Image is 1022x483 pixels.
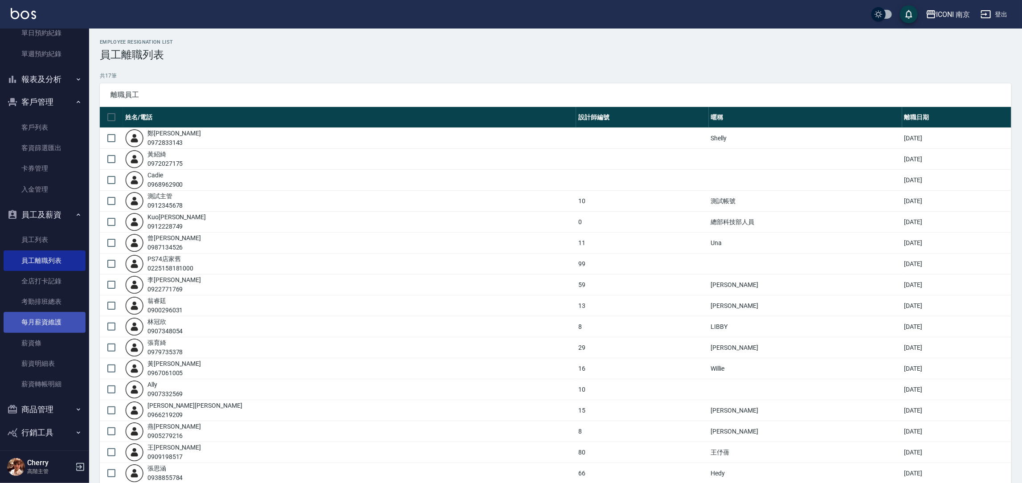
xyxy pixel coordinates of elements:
div: PS74 店家舊 [147,254,193,264]
div: 0907332569 [147,389,183,399]
a: 薪資條 [4,333,86,353]
td: [DATE] [902,191,1011,212]
img: user-login-man-human-body-mobile-person-512.png [125,359,144,378]
button: 報表及分析 [4,68,86,91]
td: LIBBY [709,316,902,337]
div: Cadie [147,171,183,180]
img: user-login-man-human-body-mobile-person-512.png [125,275,144,294]
div: Kuo [PERSON_NAME] [147,213,206,222]
div: 0905279216 [147,431,201,441]
a: 員工離職列表 [4,250,86,271]
div: 0968962900 [147,180,183,189]
a: 全店打卡記錄 [4,271,86,291]
div: 鄭 [PERSON_NAME] [147,129,201,138]
a: 客戶列表 [4,117,86,138]
div: 0900296031 [147,306,183,315]
a: 薪資明細表 [4,353,86,374]
img: user-login-man-human-body-mobile-person-512.png [125,443,144,462]
a: 薪資轉帳明細 [4,374,86,394]
td: 15 [576,400,708,421]
div: 測試 主管 [147,192,183,201]
td: [PERSON_NAME] [709,295,902,316]
div: 張 思涵 [147,464,183,473]
th: 設計師編號 [576,107,708,128]
td: [PERSON_NAME] [709,400,902,421]
div: 0922771769 [147,285,201,294]
td: [DATE] [902,128,1011,149]
td: 8 [576,421,708,442]
div: 0966219209 [147,410,242,420]
td: [DATE] [902,149,1011,170]
a: 入金管理 [4,179,86,200]
img: user-login-man-human-body-mobile-person-512.png [125,213,144,231]
td: 10 [576,379,708,400]
h2: Employee Resignation List [100,39,1011,45]
td: [PERSON_NAME] [709,421,902,442]
td: 0 [576,212,708,233]
td: 99 [576,254,708,274]
td: [DATE] [902,295,1011,316]
a: 卡券管理 [4,158,86,179]
div: 0972027175 [147,159,183,168]
img: user-login-man-human-body-mobile-person-512.png [125,422,144,441]
td: [DATE] [902,212,1011,233]
div: [PERSON_NAME] [PERSON_NAME] [147,401,242,410]
img: user-login-man-human-body-mobile-person-512.png [125,129,144,147]
td: 8 [576,316,708,337]
td: 16 [576,358,708,379]
th: 暱稱 [709,107,902,128]
div: 0909198517 [147,452,201,462]
div: 0912345678 [147,201,183,210]
td: 13 [576,295,708,316]
a: 每月薪資維護 [4,312,86,332]
td: [DATE] [902,358,1011,379]
td: 10 [576,191,708,212]
th: 離職日期 [902,107,1011,128]
td: [DATE] [902,316,1011,337]
img: user-login-man-human-body-mobile-person-512.png [125,317,144,336]
a: 單日預約紀錄 [4,23,86,43]
td: [DATE] [902,400,1011,421]
td: [DATE] [902,379,1011,400]
button: 客戶管理 [4,90,86,114]
button: ICONI 南京 [922,5,974,24]
th: 姓名/電話 [123,107,576,128]
div: 0938855784 [147,473,183,483]
button: 會員卡管理 [4,444,86,467]
td: [DATE] [902,421,1011,442]
td: [DATE] [902,254,1011,274]
td: 王伃蒨 [709,442,902,463]
p: 高階主管 [27,467,73,475]
td: [PERSON_NAME] [709,337,902,358]
td: [DATE] [902,170,1011,191]
div: A lly [147,380,183,389]
div: 0912228749 [147,222,206,231]
div: 黃 [PERSON_NAME] [147,359,201,368]
div: 林 冠欣 [147,317,183,327]
div: 0907348054 [147,327,183,336]
td: Una [709,233,902,254]
td: 11 [576,233,708,254]
td: 29 [576,337,708,358]
img: user-login-man-human-body-mobile-person-512.png [125,296,144,315]
td: [DATE] [902,442,1011,463]
div: 黃 紹綺 [147,150,183,159]
div: 0979735378 [147,348,183,357]
td: [DATE] [902,274,1011,295]
a: 員工列表 [4,229,86,250]
div: 王 [PERSON_NAME] [147,443,201,452]
div: 0987134526 [147,243,201,252]
td: 59 [576,274,708,295]
div: 曾 [PERSON_NAME] [147,233,201,243]
img: Logo [11,8,36,19]
div: 0972833143 [147,138,201,147]
td: [DATE] [902,233,1011,254]
td: 80 [576,442,708,463]
div: 張 育綺 [147,338,183,348]
td: Willie [709,358,902,379]
td: [PERSON_NAME] [709,274,902,295]
div: 翁 睿廷 [147,296,183,306]
h5: Cherry [27,458,73,467]
span: 離職員工 [110,90,1001,99]
button: save [900,5,918,23]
